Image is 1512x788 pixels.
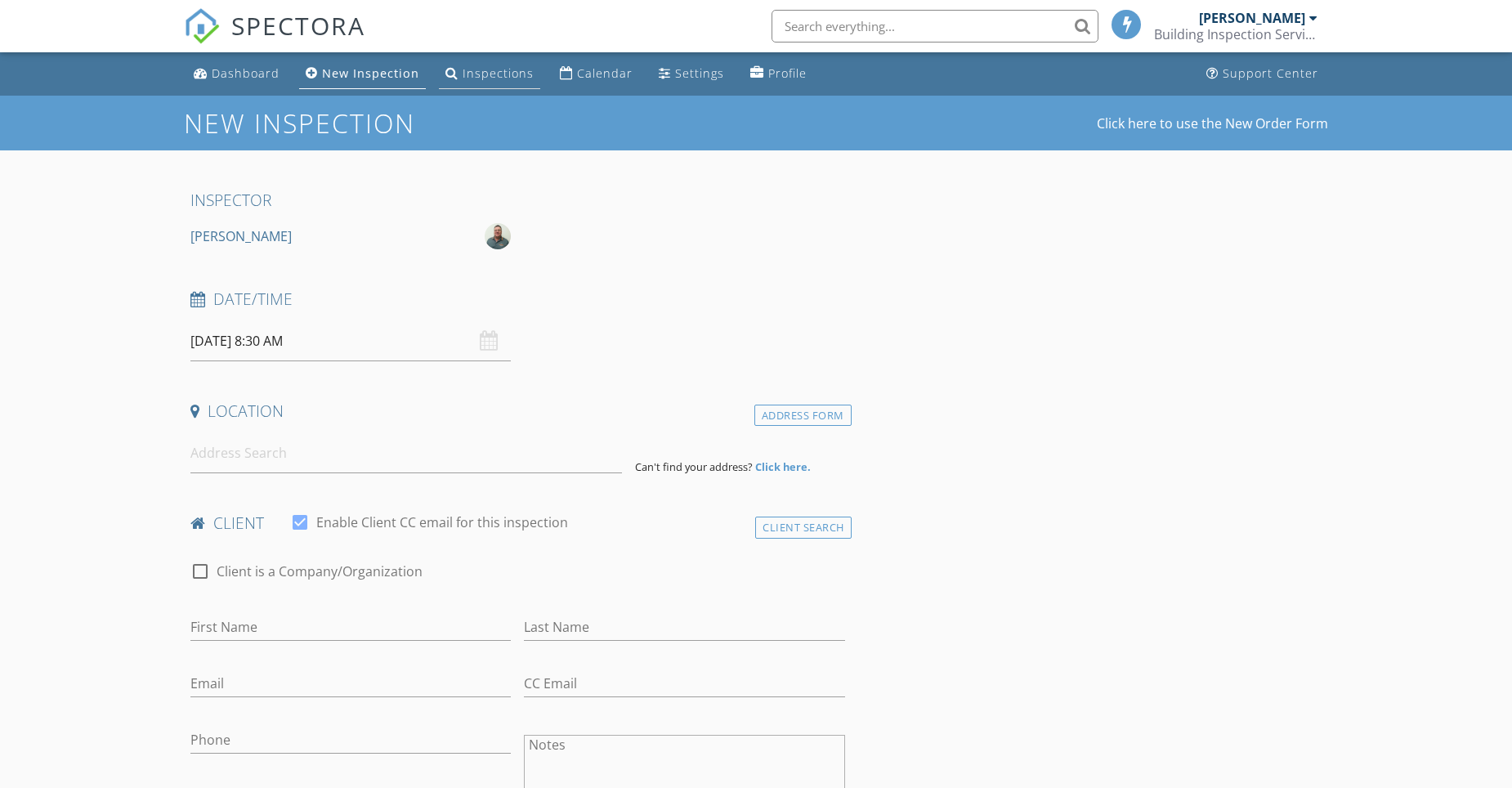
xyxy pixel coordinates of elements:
input: Search everything... [772,10,1098,43]
label: Client is a Company/Organization [217,563,423,580]
div: Inspections [463,65,534,81]
div: Support Center [1223,65,1318,81]
div: New Inspection [322,65,419,81]
a: Support Center [1200,59,1325,89]
div: Dashboard [212,65,280,81]
div: Address Form [754,405,852,427]
span: Can't find your address? [635,459,753,474]
a: New Inspection [299,59,426,89]
a: Click here to use the New Order Form [1097,117,1328,130]
div: Calendar [577,65,633,81]
img: img20250515wa0003.jpg [485,223,511,249]
img: The Best Home Inspection Software - Spectora [184,8,220,44]
div: Client Search [755,517,852,539]
div: [PERSON_NAME] [190,223,292,249]
a: Profile [744,59,813,89]
strong: Click here. [755,459,811,474]
label: Enable Client CC email for this inspection [316,514,568,531]
div: Profile [768,65,807,81]
input: Address Search [190,433,622,473]
a: Settings [652,59,731,89]
input: Select date [190,321,511,361]
div: [PERSON_NAME] [1199,10,1305,26]
a: Inspections [439,59,540,89]
h4: INSPECTOR [190,190,845,211]
h1: New Inspection [184,109,546,137]
span: SPECTORA [231,8,365,43]
div: Building Inspection Services [1154,26,1317,43]
a: Calendar [553,59,639,89]
a: SPECTORA [184,22,365,56]
div: Settings [675,65,724,81]
a: Dashboard [187,59,286,89]
h4: client [190,513,845,534]
h4: Date/Time [190,289,845,310]
h4: Location [190,401,845,422]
